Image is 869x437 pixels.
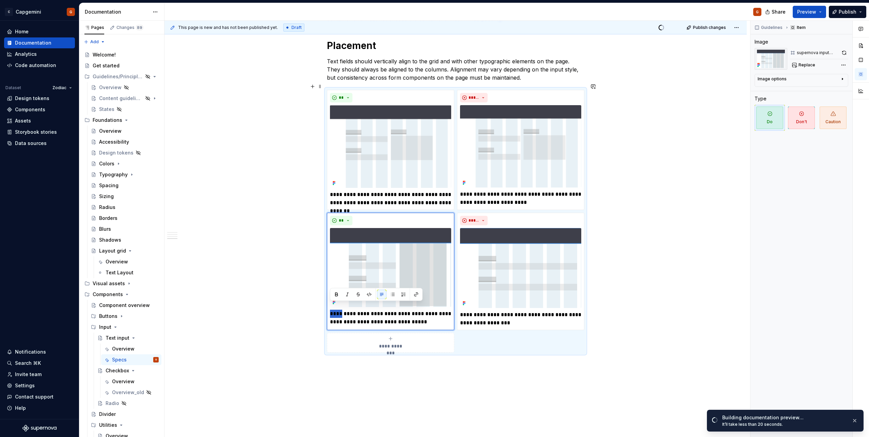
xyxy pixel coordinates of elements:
a: Overview [101,376,161,387]
div: Buttons [99,313,117,320]
a: States [88,104,161,115]
button: Search ⌘K [4,358,75,369]
img: 5604b4a2-6688-464c-a71f-4d164d2f7d8f.png [330,105,451,188]
a: Storybook stories [4,127,75,137]
div: Overview [106,258,128,265]
div: Divider [99,411,116,418]
div: Accessibility [99,139,129,145]
a: Spacing [88,180,161,191]
div: Buttons [88,311,161,322]
div: Utilities [99,422,117,428]
a: Borders [88,213,161,224]
span: Don't [788,107,815,129]
div: Assets [15,117,31,124]
div: Welcome! [93,51,116,58]
div: Input [88,322,161,333]
div: Sizing [99,193,114,200]
div: Borders [99,215,117,222]
a: Overview [101,343,161,354]
a: Overview [88,126,161,136]
a: Settings [4,380,75,391]
img: 33769c3d-a643-4235-af2d-5936f22f7e08.png [330,228,451,307]
p: Text fields should vertically align to the grid and with other typographic elements on the page. ... [327,57,584,82]
a: Text Layout [95,267,161,278]
a: Checkbox [95,365,161,376]
a: Typography [88,169,161,180]
div: Pages [84,25,104,30]
img: 33769c3d-a643-4235-af2d-5936f22f7e08.png [755,48,787,70]
span: Add [90,39,99,45]
div: Blurs [99,226,111,232]
button: Don't [786,105,817,131]
div: Component overview [99,302,150,309]
div: Invite team [15,371,42,378]
button: Contact support [4,391,75,402]
a: Accessibility [88,136,161,147]
a: Colors [88,158,161,169]
span: Publish changes [693,25,726,30]
div: Capgemini [16,9,41,15]
div: States [99,106,114,113]
div: Specs [112,356,127,363]
a: Assets [4,115,75,126]
span: Preview [797,9,816,15]
a: Code automation [4,60,75,71]
a: Get started [82,60,161,71]
div: Visual assets [93,280,125,287]
img: 58a09a66-ae05-4ae6-89c6-b235e8c9efca.png [460,105,581,188]
svg: Supernova Logo [22,425,57,432]
span: Replace [799,62,815,68]
div: Overview [99,84,122,91]
button: Share [762,6,790,18]
button: Do [755,105,785,131]
div: Guidelines/Principles [82,71,161,82]
span: 89 [136,25,143,30]
button: Image options [758,76,845,84]
div: Content guidelines [99,95,143,102]
div: Documentation [85,9,149,15]
a: Components [4,104,75,115]
div: G [69,9,72,15]
a: Blurs [88,224,161,234]
div: Documentation [15,39,51,46]
div: C [5,8,13,16]
a: SpecsG [101,354,161,365]
div: Shadows [99,237,121,243]
div: Overview [112,345,135,352]
div: Code automation [15,62,56,69]
button: Replace [790,60,818,70]
button: Zodiac [49,83,75,93]
div: Home [15,28,29,35]
div: Components [82,289,161,300]
div: Utilities [88,420,161,431]
h1: Placement [327,39,584,52]
div: Typography [99,171,128,178]
div: Colors [99,160,114,167]
span: Share [772,9,786,15]
div: Visual assets [82,278,161,289]
div: Notifications [15,349,46,355]
a: Documentation [4,37,75,48]
div: Input [99,324,111,330]
div: Settings [15,382,35,389]
a: Overview [95,256,161,267]
a: Component overview [88,300,161,311]
span: Publish [839,9,856,15]
a: Invite team [4,369,75,380]
a: Text input [95,333,161,343]
a: Analytics [4,49,75,60]
button: Publish [829,6,866,18]
a: Data sources [4,138,75,149]
div: Changes [116,25,143,30]
div: Analytics [15,51,37,58]
div: Radio [106,400,119,407]
button: CCapgeminiG [1,4,78,19]
button: Caution [818,105,848,131]
a: Design tokens [88,147,161,158]
div: Design tokens [15,95,49,102]
a: Home [4,26,75,37]
button: Guidelines [753,23,786,32]
div: Spacing [99,182,118,189]
div: Radius [99,204,115,211]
